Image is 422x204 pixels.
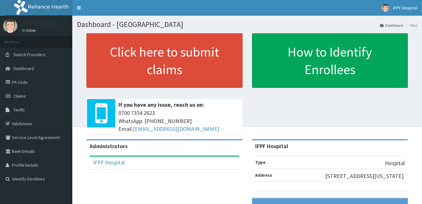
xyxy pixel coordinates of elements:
span: Switch Providers [14,52,46,57]
strong: IFPF Hospital [255,142,288,150]
a: How to Identify Enrollees [252,33,408,88]
b: Address [255,172,272,178]
a: Click here to submit claims [86,33,243,88]
span: IFPF Hospital [393,5,417,11]
h1: Dashboard - [GEOGRAPHIC_DATA] [77,20,417,29]
b: Administrators [90,142,128,150]
span: Dashboard [14,66,34,71]
a: IFPF Hospital [93,159,125,166]
span: Claims [14,93,26,99]
b: If you have any issue, reach us on: [118,101,204,108]
img: User Image [3,19,17,33]
p: IFPF Hospital [22,20,54,26]
b: Type [255,159,266,165]
p: Hospital [385,159,405,167]
span: Tariffs [14,107,25,113]
span: 0700 7354 2623 WhatsApp: [PHONE_NUMBER] Email: [118,109,239,133]
img: User Image [381,4,389,12]
a: [EMAIL_ADDRESS][DOMAIN_NAME] [133,125,219,132]
li: Here [404,23,417,28]
p: [STREET_ADDRESS][US_STATE]. [325,172,405,180]
a: Dashboard [380,23,403,28]
a: Online [22,28,37,33]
